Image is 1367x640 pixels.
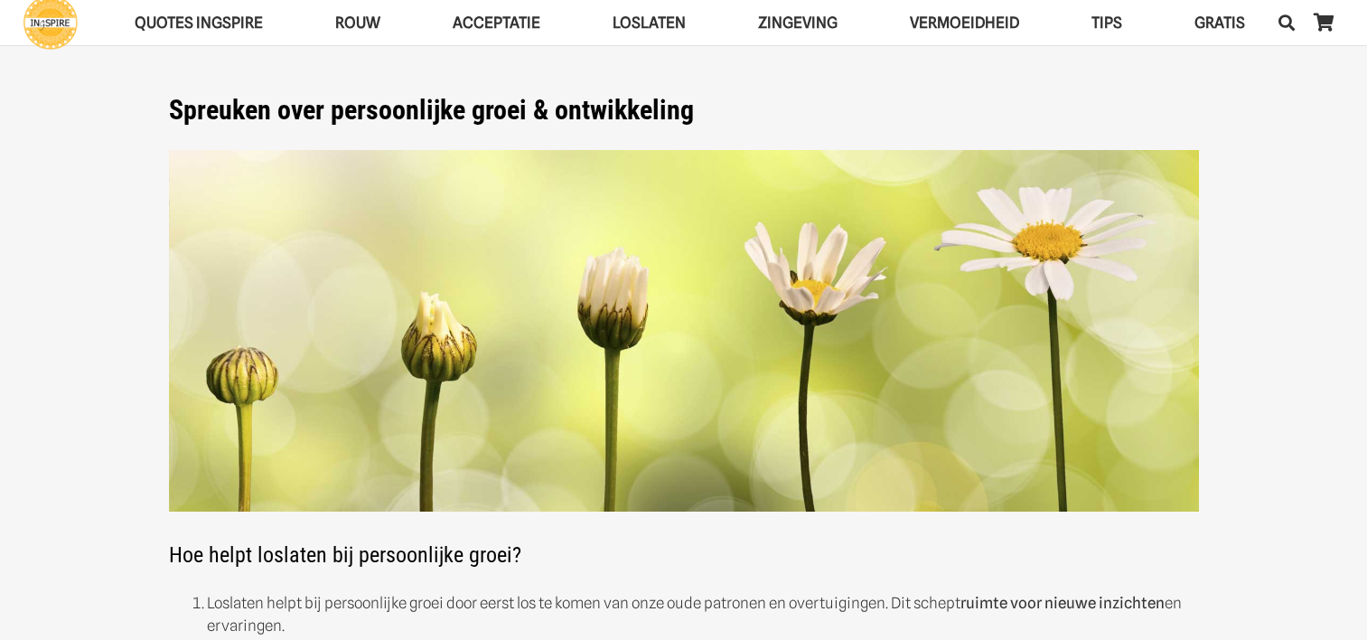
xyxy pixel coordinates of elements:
img: De mooiste spreuken over persoonlijke ontwikkeling en quotes over persoonlijke groei van ingspire [169,150,1199,513]
span: Zingeving [758,14,838,32]
span: Acceptatie [453,14,540,32]
strong: ruimte voor nieuwe inzichten [960,594,1165,612]
h1: Spreuken over persoonlijke groei & ontwikkeling [169,94,1199,127]
span: VERMOEIDHEID [910,14,1019,32]
span: TIPS [1091,14,1122,32]
span: GRATIS [1194,14,1245,32]
li: Loslaten helpt bij persoonlijke groei door eerst los te komen van onze oude patronen en overtuigi... [207,592,1199,637]
span: QUOTES INGSPIRE [135,14,263,32]
span: ROUW [335,14,380,32]
span: Loslaten [613,14,686,32]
